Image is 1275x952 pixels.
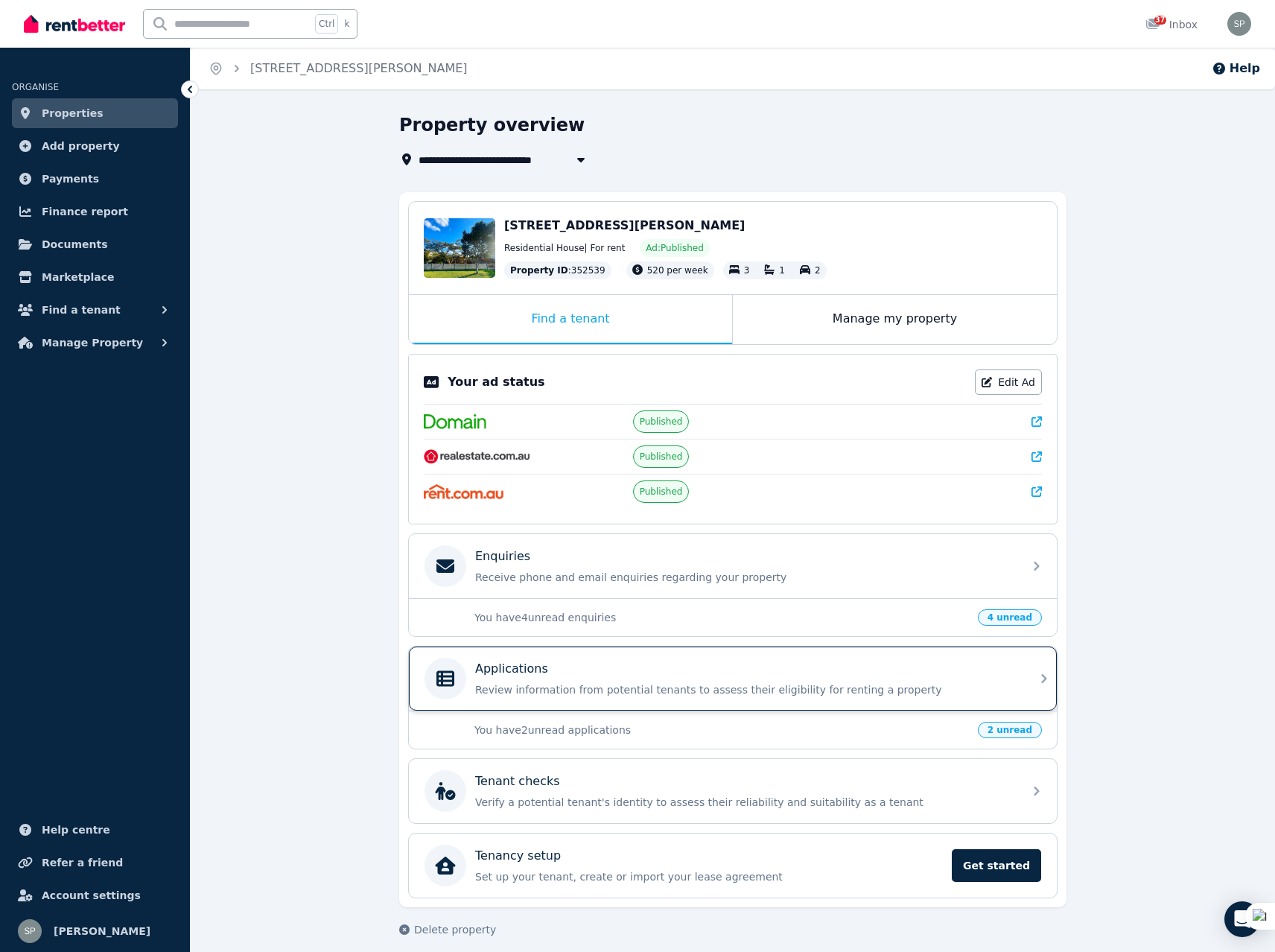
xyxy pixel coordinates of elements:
img: RealEstate.com.au [424,449,530,464]
span: Payments [42,170,99,188]
p: Set up your tenant, create or import your lease agreement [475,869,943,884]
p: You have 4 unread enquiries [474,610,969,625]
img: Domain.com.au [424,414,486,429]
span: Ctrl [315,14,338,34]
span: Help centre [42,821,110,839]
span: [STREET_ADDRESS][PERSON_NAME] [504,218,745,232]
p: Verify a potential tenant's identity to assess their reliability and suitability as a tenant [475,795,1014,810]
img: Steven Purcell [1227,12,1251,36]
span: Delete property [414,922,496,937]
span: Marketplace [42,268,114,286]
span: Finance report [42,203,128,220]
span: Published [640,486,683,498]
nav: Breadcrumb [191,48,486,89]
span: 1 [779,265,785,276]
div: Open Intercom Messenger [1224,901,1260,937]
span: 4 unread [978,609,1042,626]
a: Add property [12,131,178,161]
p: Review information from potential tenants to assess their eligibility for renting a property [475,682,1014,697]
a: Finance report [12,197,178,226]
span: ORGANISE [12,82,59,92]
a: ApplicationsReview information from potential tenants to assess their eligibility for renting a p... [409,647,1057,711]
a: Payments [12,164,178,194]
a: EnquiriesReceive phone and email enquiries regarding your property [409,534,1057,598]
a: Properties [12,98,178,128]
span: Refer a friend [42,854,123,872]
p: You have 2 unread applications [474,723,969,737]
span: Published [640,416,683,428]
span: Get started [952,849,1041,882]
span: [PERSON_NAME] [54,922,150,940]
span: Account settings [42,886,141,904]
div: Find a tenant [409,295,732,344]
p: Receive phone and email enquiries regarding your property [475,570,1014,585]
img: RentBetter [24,13,125,35]
a: Marketplace [12,262,178,292]
button: Delete property [399,922,496,937]
span: Properties [42,104,104,122]
a: [STREET_ADDRESS][PERSON_NAME] [250,61,468,75]
a: Tenancy setupSet up your tenant, create or import your lease agreementGet started [409,834,1057,898]
img: Rent.com.au [424,484,503,499]
span: Residential House | For rent [504,242,625,254]
a: Documents [12,229,178,259]
a: Help centre [12,815,178,845]
span: Ad: Published [646,242,703,254]
a: Tenant checksVerify a potential tenant's identity to assess their reliability and suitability as ... [409,759,1057,823]
button: Help [1212,60,1260,77]
p: Enquiries [475,548,530,565]
span: 520 per week [647,265,708,276]
h1: Property overview [399,113,585,137]
span: Property ID [510,264,568,276]
button: Find a tenant [12,295,178,325]
a: Account settings [12,880,178,910]
span: k [344,18,349,30]
span: Find a tenant [42,301,121,319]
span: Manage Property [42,334,143,352]
span: 2 [815,265,821,276]
p: Your ad status [448,373,544,391]
div: Manage my property [733,295,1057,344]
img: Steven Purcell [18,919,42,943]
a: Refer a friend [12,848,178,878]
p: Applications [475,660,548,678]
p: Tenancy setup [475,847,561,865]
span: Add property [42,137,120,155]
button: Manage Property [12,328,178,358]
div: : 352539 [504,261,611,279]
span: Published [640,451,683,463]
span: 3 [744,265,750,276]
span: Documents [42,235,108,253]
span: 37 [1154,16,1166,25]
span: 2 unread [978,722,1042,738]
div: Inbox [1145,17,1198,32]
p: Tenant checks [475,772,560,790]
a: Edit Ad [975,369,1042,395]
